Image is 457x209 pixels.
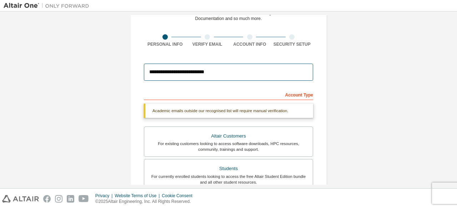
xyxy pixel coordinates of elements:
div: For existing customers looking to access software downloads, HPC resources, community, trainings ... [149,141,308,152]
div: Academic emails outside our recognised list will require manual verification. [144,104,313,118]
img: linkedin.svg [67,195,74,203]
img: altair_logo.svg [2,195,39,203]
div: Personal Info [144,41,186,47]
img: youtube.svg [79,195,89,203]
img: instagram.svg [55,195,62,203]
div: Account Type [144,89,313,100]
img: Altair One [4,2,93,9]
div: Website Terms of Use [115,193,162,199]
div: Cookie Consent [162,193,196,199]
div: Students [149,164,308,174]
div: Security Setup [271,41,313,47]
div: Privacy [95,193,115,199]
p: © 2025 Altair Engineering, Inc. All Rights Reserved. [95,199,197,205]
div: Verify Email [186,41,229,47]
div: For currently enrolled students looking to access the free Altair Student Edition bundle and all ... [149,174,308,185]
img: facebook.svg [43,195,51,203]
div: Account Info [228,41,271,47]
div: For Free Trials, Licenses, Downloads, Learning & Documentation and so much more. [182,10,276,21]
div: Altair Customers [149,131,308,141]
